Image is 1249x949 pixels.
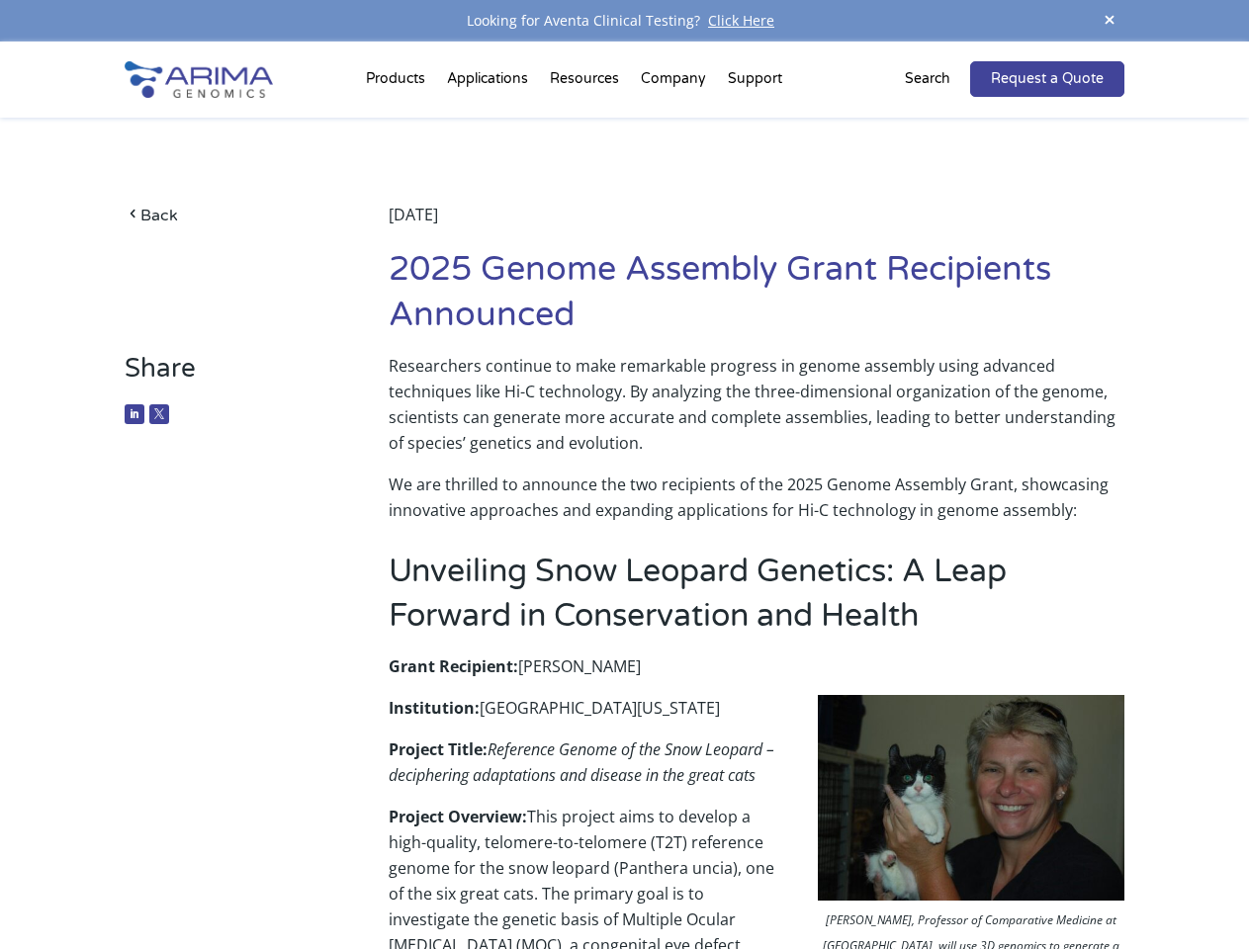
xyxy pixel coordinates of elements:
p: [GEOGRAPHIC_DATA][US_STATE] [389,695,1124,736]
a: Click Here [700,11,782,30]
p: Search [905,66,950,92]
h3: Share [125,353,333,399]
strong: Institution: [389,697,480,719]
em: Reference Genome of the Snow Leopard – deciphering adaptations and disease in the great cats [389,738,774,786]
strong: Project Title: [389,738,488,760]
h1: 2025 Genome Assembly Grant Recipients Announced [389,247,1124,353]
p: Researchers continue to make remarkable progress in genome assembly using advanced techniques lik... [389,353,1124,472]
a: Back [125,202,333,228]
h2: Unveiling Snow Leopard Genetics: A Leap Forward in Conservation and Health [389,550,1124,653]
strong: Project Overview: [389,806,527,827]
a: Request a Quote [970,61,1124,97]
div: Looking for Aventa Clinical Testing? [125,8,1123,34]
img: Arima-Genomics-logo [125,61,273,98]
div: [DATE] [389,202,1124,247]
strong: Grant Recipient: [389,655,518,677]
p: We are thrilled to announce the two recipients of the 2025 Genome Assembly Grant, showcasing inno... [389,472,1124,523]
p: [PERSON_NAME] [389,653,1124,695]
img: dr lyons [818,695,1124,900]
